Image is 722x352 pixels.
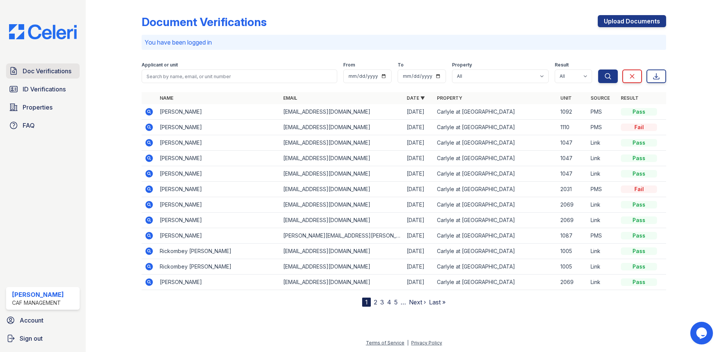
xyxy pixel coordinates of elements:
td: PMS [588,104,618,120]
td: PMS [588,182,618,197]
div: Pass [621,108,657,116]
td: [PERSON_NAME] [157,166,280,182]
td: [EMAIL_ADDRESS][DOMAIN_NAME] [280,104,404,120]
span: Properties [23,103,52,112]
td: Link [588,135,618,151]
td: Link [588,151,618,166]
a: 4 [387,298,391,306]
span: … [401,298,406,307]
span: Account [20,316,43,325]
td: [PERSON_NAME] [157,120,280,135]
div: Pass [621,170,657,178]
a: Upload Documents [598,15,666,27]
a: Doc Verifications [6,63,80,79]
td: [EMAIL_ADDRESS][DOMAIN_NAME] [280,244,404,259]
td: [DATE] [404,120,434,135]
td: [PERSON_NAME] [157,213,280,228]
td: [DATE] [404,275,434,290]
td: Rickombey [PERSON_NAME] [157,259,280,275]
span: FAQ [23,121,35,130]
td: [DATE] [404,259,434,275]
a: Source [591,95,610,101]
td: 1110 [557,120,588,135]
td: Carlyle at [GEOGRAPHIC_DATA] [434,228,557,244]
td: [EMAIL_ADDRESS][DOMAIN_NAME] [280,135,404,151]
td: 1005 [557,244,588,259]
a: 3 [380,298,384,306]
td: [EMAIL_ADDRESS][DOMAIN_NAME] [280,151,404,166]
td: Carlyle at [GEOGRAPHIC_DATA] [434,197,557,213]
div: Fail [621,124,657,131]
div: Pass [621,201,657,208]
div: CAF Management [12,299,64,307]
td: PMS [588,228,618,244]
a: Unit [560,95,572,101]
div: Pass [621,154,657,162]
td: Link [588,213,618,228]
td: 2031 [557,182,588,197]
td: 1047 [557,135,588,151]
td: [EMAIL_ADDRESS][DOMAIN_NAME] [280,259,404,275]
td: Carlyle at [GEOGRAPHIC_DATA] [434,182,557,197]
td: Link [588,244,618,259]
a: Next › [409,298,426,306]
a: Privacy Policy [411,340,442,346]
div: Pass [621,278,657,286]
td: [EMAIL_ADDRESS][DOMAIN_NAME] [280,275,404,290]
td: 1047 [557,166,588,182]
div: Pass [621,247,657,255]
span: ID Verifications [23,85,66,94]
a: ID Verifications [6,82,80,97]
div: Pass [621,216,657,224]
td: Rickombey [PERSON_NAME] [157,244,280,259]
div: Document Verifications [142,15,267,29]
td: [EMAIL_ADDRESS][DOMAIN_NAME] [280,120,404,135]
td: Link [588,197,618,213]
td: Link [588,275,618,290]
td: Carlyle at [GEOGRAPHIC_DATA] [434,244,557,259]
div: Pass [621,263,657,270]
a: Property [437,95,462,101]
iframe: chat widget [690,322,714,344]
label: Applicant or unit [142,62,178,68]
a: 5 [394,298,398,306]
div: | [407,340,409,346]
td: Carlyle at [GEOGRAPHIC_DATA] [434,259,557,275]
td: 1087 [557,228,588,244]
td: [EMAIL_ADDRESS][DOMAIN_NAME] [280,213,404,228]
td: 2069 [557,197,588,213]
a: Properties [6,100,80,115]
img: CE_Logo_Blue-a8612792a0a2168367f1c8372b55b34899dd931a85d93a1a3d3e32e68fde9ad4.png [3,24,83,39]
div: [PERSON_NAME] [12,290,64,299]
label: To [398,62,404,68]
td: [PERSON_NAME] [157,151,280,166]
a: Last » [429,298,446,306]
td: 1047 [557,151,588,166]
td: Carlyle at [GEOGRAPHIC_DATA] [434,151,557,166]
a: Email [283,95,297,101]
input: Search by name, email, or unit number [142,69,337,83]
td: [DATE] [404,166,434,182]
a: Result [621,95,639,101]
td: [PERSON_NAME][EMAIL_ADDRESS][PERSON_NAME][DOMAIN_NAME] [280,228,404,244]
a: Name [160,95,173,101]
a: Account [3,313,83,328]
td: [DATE] [404,228,434,244]
a: Sign out [3,331,83,346]
td: Link [588,166,618,182]
td: Carlyle at [GEOGRAPHIC_DATA] [434,166,557,182]
td: Link [588,259,618,275]
a: Date ▼ [407,95,425,101]
td: 2069 [557,213,588,228]
td: [EMAIL_ADDRESS][DOMAIN_NAME] [280,197,404,213]
label: From [343,62,355,68]
td: 2069 [557,275,588,290]
td: [PERSON_NAME] [157,182,280,197]
td: Carlyle at [GEOGRAPHIC_DATA] [434,135,557,151]
div: 1 [362,298,371,307]
a: Terms of Service [366,340,404,346]
td: [DATE] [404,151,434,166]
td: Carlyle at [GEOGRAPHIC_DATA] [434,275,557,290]
span: Sign out [20,334,43,343]
div: Pass [621,232,657,239]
